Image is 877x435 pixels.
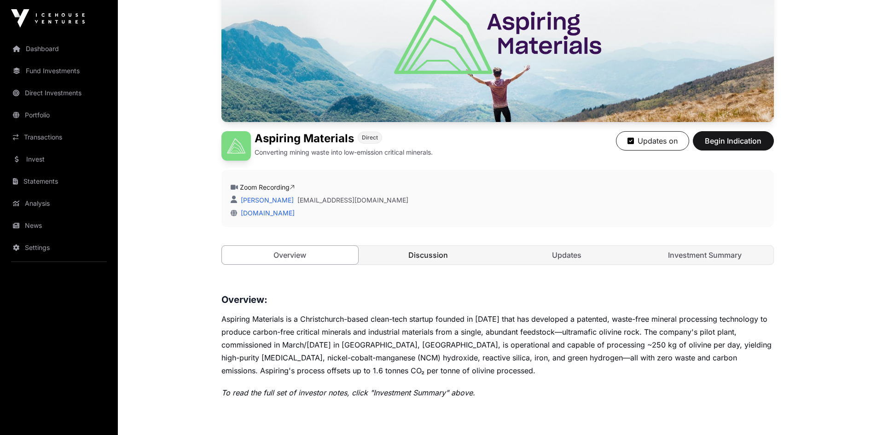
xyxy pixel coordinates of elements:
[221,388,475,397] em: To read the full set of investor notes, click "Investment Summary" above.
[7,193,110,214] a: Analysis
[7,149,110,169] a: Invest
[11,9,85,28] img: Icehouse Ventures Logo
[221,245,359,265] a: Overview
[7,215,110,236] a: News
[7,171,110,191] a: Statements
[239,196,294,204] a: [PERSON_NAME]
[831,391,877,435] iframe: Chat Widget
[360,246,497,264] a: Discussion
[7,39,110,59] a: Dashboard
[616,131,689,151] button: Updates on
[222,246,773,264] nav: Tabs
[297,196,408,205] a: [EMAIL_ADDRESS][DOMAIN_NAME]
[704,135,762,146] span: Begin Indication
[693,140,774,150] a: Begin Indication
[221,313,774,377] p: Aspiring Materials is a Christchurch-based clean-tech startup founded in [DATE] that has develope...
[637,246,773,264] a: Investment Summary
[7,105,110,125] a: Portfolio
[693,131,774,151] button: Begin Indication
[7,83,110,103] a: Direct Investments
[221,292,774,307] h3: Overview:
[499,246,635,264] a: Updates
[7,61,110,81] a: Fund Investments
[221,131,251,161] img: Aspiring Materials
[7,127,110,147] a: Transactions
[7,238,110,258] a: Settings
[362,134,378,141] span: Direct
[240,183,295,191] a: Zoom Recording
[255,131,354,146] h1: Aspiring Materials
[255,148,433,157] p: Converting mining waste into low-emission critical minerals.
[237,209,295,217] a: [DOMAIN_NAME]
